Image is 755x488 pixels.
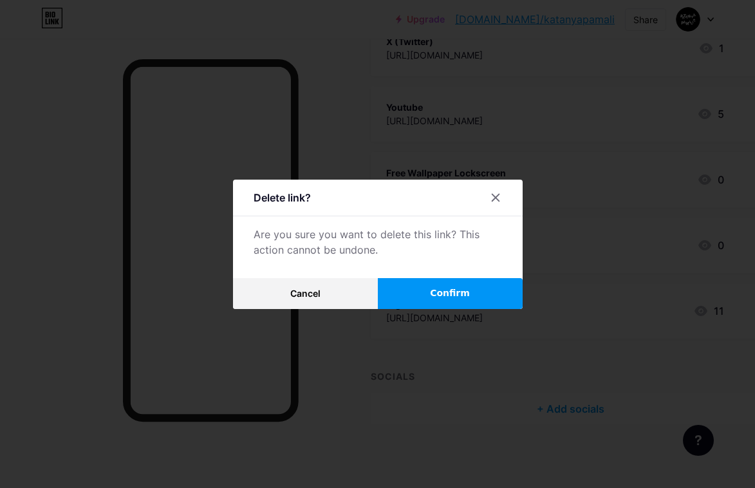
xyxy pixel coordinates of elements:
[378,278,523,309] button: Confirm
[233,278,378,309] button: Cancel
[290,288,321,299] span: Cancel
[254,190,311,205] div: Delete link?
[430,286,470,300] span: Confirm
[254,227,502,258] div: Are you sure you want to delete this link? This action cannot be undone.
